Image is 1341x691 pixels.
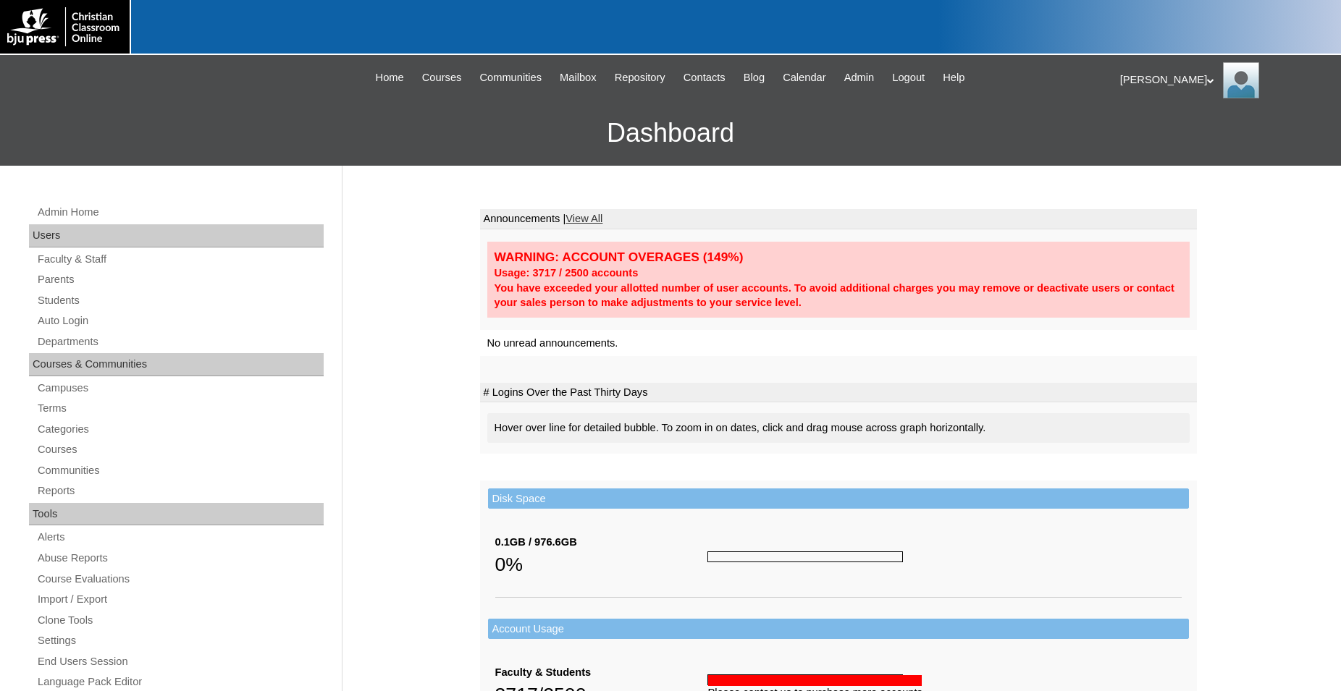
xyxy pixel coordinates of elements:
div: You have exceeded your allotted number of user accounts. To avoid additional charges you may remo... [495,281,1182,310]
a: Settings [36,632,324,650]
a: Alerts [36,528,324,546]
a: Mailbox [552,69,604,86]
span: Contacts [684,69,726,86]
td: No unread announcements. [480,330,1197,357]
a: Blog [736,69,772,86]
a: Communities [472,69,549,86]
a: Communities [36,462,324,480]
a: Admin [837,69,882,86]
div: Faculty & Students [495,665,708,680]
a: Logout [885,69,932,86]
a: Parents [36,271,324,289]
a: Reports [36,482,324,500]
span: Blog [744,69,765,86]
span: Home [376,69,404,86]
a: Help [936,69,972,86]
div: Hover over line for detailed bubble. To zoom in on dates, click and drag mouse across graph horiz... [487,413,1190,443]
span: Repository [615,69,665,86]
a: Departments [36,333,324,351]
a: View All [566,213,602,224]
span: Calendar [783,69,825,86]
span: Help [943,69,964,86]
a: Calendar [775,69,833,86]
span: Communities [479,69,542,86]
span: Courses [422,69,462,86]
div: 0% [495,550,708,579]
div: 0.1GB / 976.6GB [495,535,708,550]
a: Terms [36,399,324,417]
span: Admin [844,69,875,86]
a: Auto Login [36,312,324,330]
span: Logout [892,69,925,86]
strong: Usage: 3717 / 2500 accounts [495,267,639,279]
img: Jonelle Rodriguez [1223,62,1259,98]
a: Course Evaluations [36,570,324,588]
span: Mailbox [560,69,597,86]
a: Categories [36,420,324,438]
div: Tools [29,503,324,526]
a: Campuses [36,379,324,397]
a: Import / Export [36,590,324,609]
div: [PERSON_NAME] [1120,62,1327,98]
div: WARNING: ACCOUNT OVERAGES (149%) [495,249,1182,266]
a: Courses [36,441,324,459]
a: Students [36,292,324,310]
a: Repository [608,69,673,86]
a: End Users Session [36,653,324,671]
td: Announcements | [480,209,1197,229]
a: Language Pack Editor [36,673,324,691]
td: Disk Space [488,488,1189,509]
a: Home [369,69,411,86]
a: Admin Home [36,203,324,221]
a: Courses [415,69,469,86]
td: Account Usage [488,619,1189,640]
img: logo-white.png [7,7,122,46]
a: Abuse Reports [36,549,324,567]
a: Contacts [676,69,733,86]
h3: Dashboard [7,101,1334,166]
td: # Logins Over the Past Thirty Days [480,383,1197,403]
div: Users [29,224,324,247]
a: Faculty & Staff [36,250,324,268]
a: Clone Tools [36,611,324,629]
div: Courses & Communities [29,353,324,376]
